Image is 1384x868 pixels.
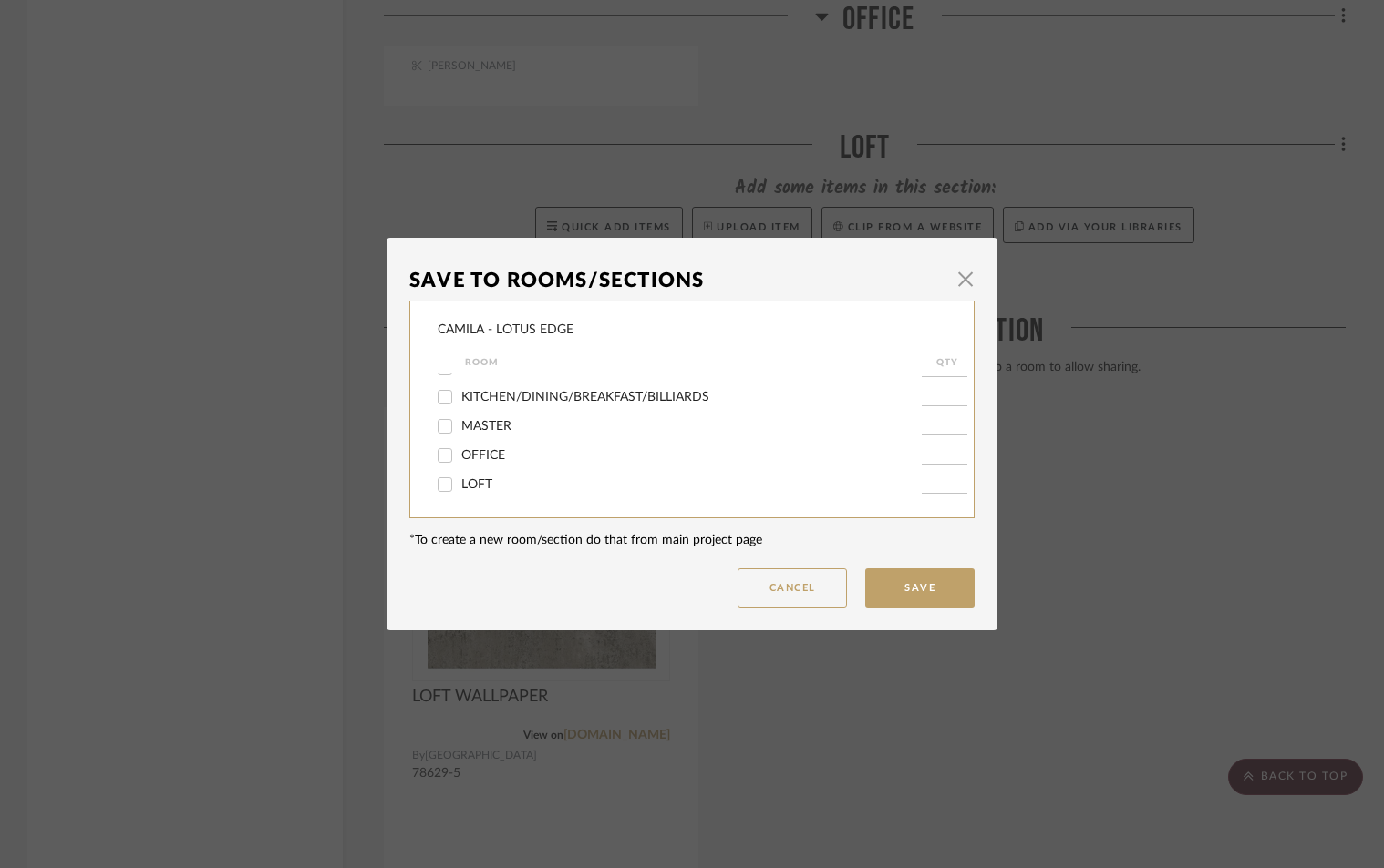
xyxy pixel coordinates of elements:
span: KITCHEN/DINING/BREAKFAST/BILLIARDS [461,391,709,403]
div: *To create a new room/section do that from main project page [409,531,975,550]
button: Save [865,568,975,608]
span: LOFT [461,478,492,491]
div: Save To Rooms/Sections [409,260,947,301]
dialog-header: Save To Rooms/Sections [409,260,975,301]
span: OFFICE [461,449,505,462]
div: CAMILA - LOTUS EDGE [438,321,573,340]
button: Cancel [738,568,847,608]
div: Room [465,352,922,373]
span: ENTRY / LIVING [461,362,555,374]
span: MASTER [461,420,511,433]
div: QTY [922,352,972,373]
button: Close [947,260,984,297]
